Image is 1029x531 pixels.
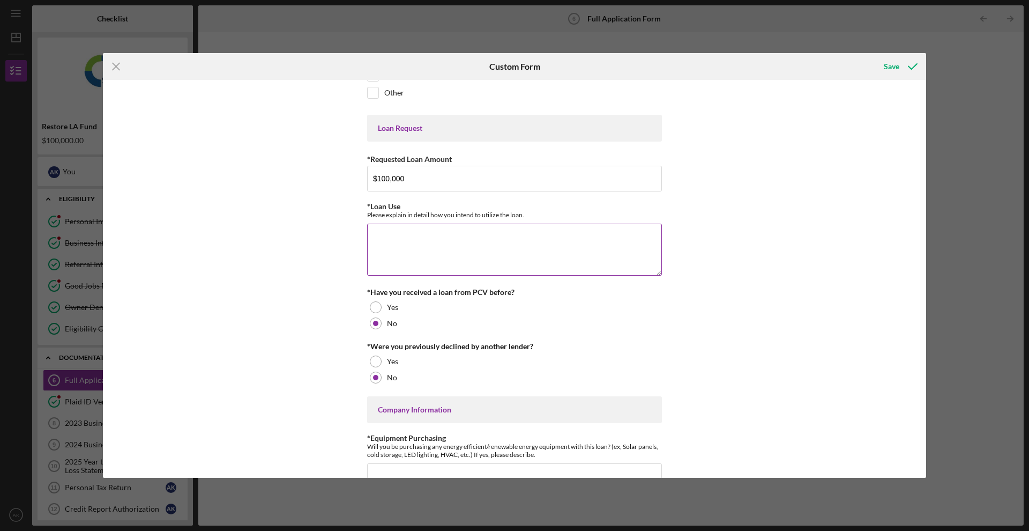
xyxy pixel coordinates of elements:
[367,154,452,164] label: *Requested Loan Amount
[387,319,397,328] label: No
[384,87,404,98] label: Other
[367,288,662,297] div: *Have you received a loan from PCV before?
[367,433,446,442] label: *Equipment Purchasing
[378,124,651,132] div: Loan Request
[378,405,651,414] div: Company Information
[873,56,926,77] button: Save
[367,342,662,351] div: *Were you previously declined by another lender?
[367,202,400,211] label: *Loan Use
[884,56,899,77] div: Save
[387,303,398,312] label: Yes
[387,357,398,366] label: Yes
[367,211,662,219] div: Please explain in detail how you intend to utilize the loan.
[387,373,397,382] label: No
[489,62,540,71] h6: Custom Form
[367,442,662,459] div: Will you be purchasing any energy efficient/renewable energy equipment with this loan? (ex, Solar...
